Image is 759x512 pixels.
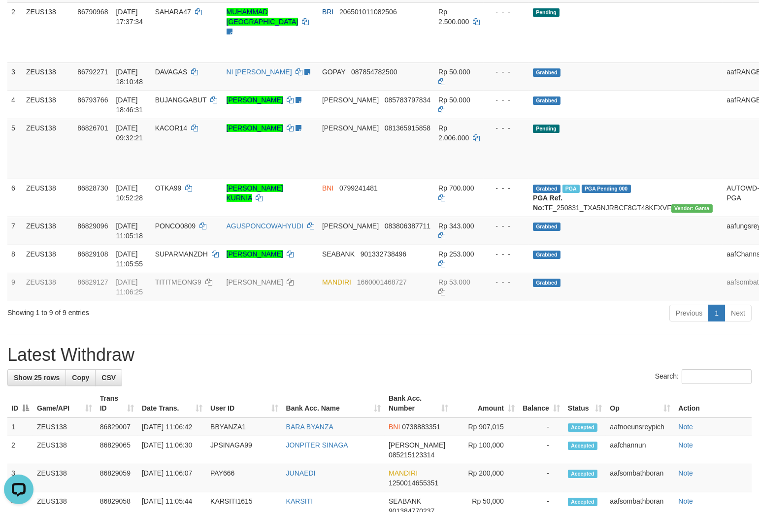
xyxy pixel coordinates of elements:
[385,124,430,132] span: Copy 081365915858 to clipboard
[206,417,282,436] td: BBYANZA1
[351,68,397,76] span: Copy 087854782500 to clipboard
[227,96,283,104] a: [PERSON_NAME]
[206,436,282,464] td: JPSINAGA99
[389,441,445,449] span: [PERSON_NAME]
[95,369,122,386] a: CSV
[7,2,22,63] td: 2
[33,436,96,464] td: ZEUS138
[4,4,33,33] button: Open LiveChat chat widget
[227,222,304,230] a: AGUSPONCOWAHYUDI
[7,63,22,91] td: 3
[101,374,116,382] span: CSV
[564,389,606,417] th: Status: activate to sort column ascending
[322,8,333,16] span: BRI
[7,245,22,273] td: 8
[155,184,182,192] span: OTKA99
[322,250,355,258] span: SEABANK
[568,470,597,478] span: Accepted
[682,369,752,384] input: Search:
[96,417,138,436] td: 86829007
[533,223,561,231] span: Grabbed
[488,221,525,231] div: - - -
[488,7,525,17] div: - - -
[22,273,73,301] td: ZEUS138
[155,96,207,104] span: BUJANGGABUT
[227,250,283,258] a: [PERSON_NAME]
[155,222,196,230] span: PONCO0809
[77,8,108,16] span: 86790968
[708,305,725,321] a: 1
[286,441,348,449] a: JONPITER SINAGA
[22,63,73,91] td: ZEUS138
[452,417,519,436] td: Rp 907,015
[116,250,143,268] span: [DATE] 11:05:55
[389,451,434,459] span: Copy 085215123314 to clipboard
[138,436,206,464] td: [DATE] 11:06:30
[155,124,187,132] span: KACOR14
[116,8,143,26] span: [DATE] 17:37:34
[519,464,564,492] td: -
[402,423,440,431] span: Copy 0738883351 to clipboard
[7,417,33,436] td: 1
[155,278,201,286] span: TITITMEONG9
[77,250,108,258] span: 86829108
[7,369,66,386] a: Show 25 rows
[533,279,561,287] span: Grabbed
[282,389,385,417] th: Bank Acc. Name: activate to sort column ascending
[385,389,452,417] th: Bank Acc. Number: activate to sort column ascending
[206,389,282,417] th: User ID: activate to sort column ascending
[606,464,674,492] td: aafsombathboran
[452,389,519,417] th: Amount: activate to sort column ascending
[389,423,400,431] span: BNI
[678,423,693,431] a: Note
[438,222,474,230] span: Rp 343.000
[488,249,525,259] div: - - -
[533,251,561,259] span: Grabbed
[77,124,108,132] span: 86826701
[77,222,108,230] span: 86829096
[488,277,525,287] div: - - -
[22,179,73,217] td: ZEUS138
[77,68,108,76] span: 86792271
[488,183,525,193] div: - - -
[529,179,723,217] td: TF_250831_TXA5NJRBCF8GT48KFXVF
[77,184,108,192] span: 86828730
[533,8,560,17] span: Pending
[96,389,138,417] th: Trans ID: activate to sort column ascending
[438,250,474,258] span: Rp 253.000
[33,464,96,492] td: ZEUS138
[138,417,206,436] td: [DATE] 11:06:42
[116,278,143,296] span: [DATE] 11:06:25
[155,250,208,258] span: SUPARMANZDH
[155,68,188,76] span: DAVAGAS
[116,184,143,202] span: [DATE] 10:52:28
[116,96,143,114] span: [DATE] 18:46:31
[339,184,378,192] span: Copy 0799241481 to clipboard
[286,469,316,477] a: JUNAEDI
[22,217,73,245] td: ZEUS138
[7,436,33,464] td: 2
[438,8,469,26] span: Rp 2.500.000
[7,119,22,179] td: 5
[361,250,406,258] span: Copy 901332738496 to clipboard
[22,91,73,119] td: ZEUS138
[452,464,519,492] td: Rp 200,000
[322,222,379,230] span: [PERSON_NAME]
[7,217,22,245] td: 7
[72,374,89,382] span: Copy
[339,8,397,16] span: Copy 206501011082506 to clipboard
[227,68,292,76] a: NI [PERSON_NAME]
[562,185,580,193] span: Marked by aafsreyleap
[7,389,33,417] th: ID: activate to sort column descending
[33,389,96,417] th: Game/API: activate to sort column ascending
[606,436,674,464] td: aafchannun
[606,389,674,417] th: Op: activate to sort column ascending
[322,124,379,132] span: [PERSON_NAME]
[77,96,108,104] span: 86793766
[389,497,421,505] span: SEABANK
[22,2,73,63] td: ZEUS138
[488,95,525,105] div: - - -
[533,185,561,193] span: Grabbed
[389,469,418,477] span: MANDIRI
[568,442,597,450] span: Accepted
